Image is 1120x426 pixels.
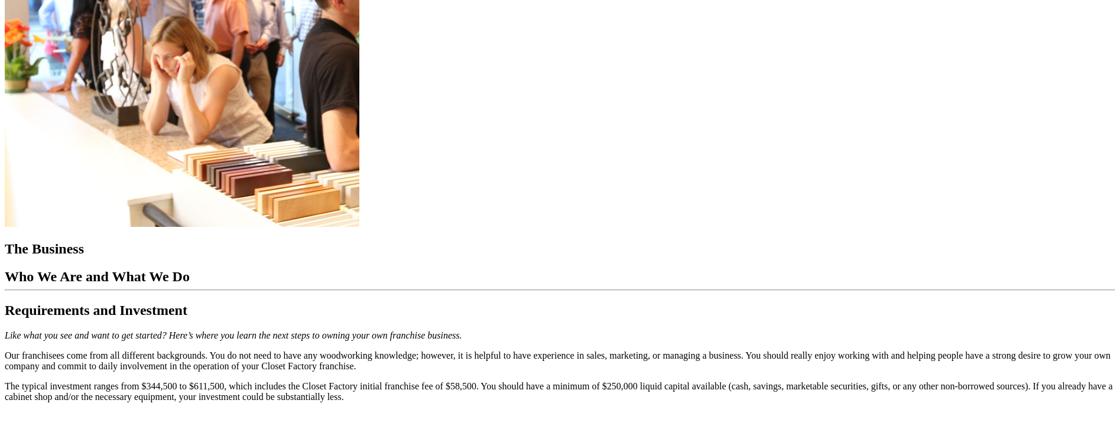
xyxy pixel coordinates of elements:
[5,269,1115,285] h2: Who We Are and What We Do
[5,350,1115,372] p: Our franchisees come from all different backgrounds. You do not need to have any woodworking know...
[5,330,462,340] em: Like what you see and want to get started? Here’s where you learn the next steps to owning your o...
[5,381,1115,402] p: The typical investment ranges from $344,500 to $611,500, which includes the Closet Factory initia...
[5,303,1115,318] h2: Requirements and Investment
[5,241,1115,257] h2: The Business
